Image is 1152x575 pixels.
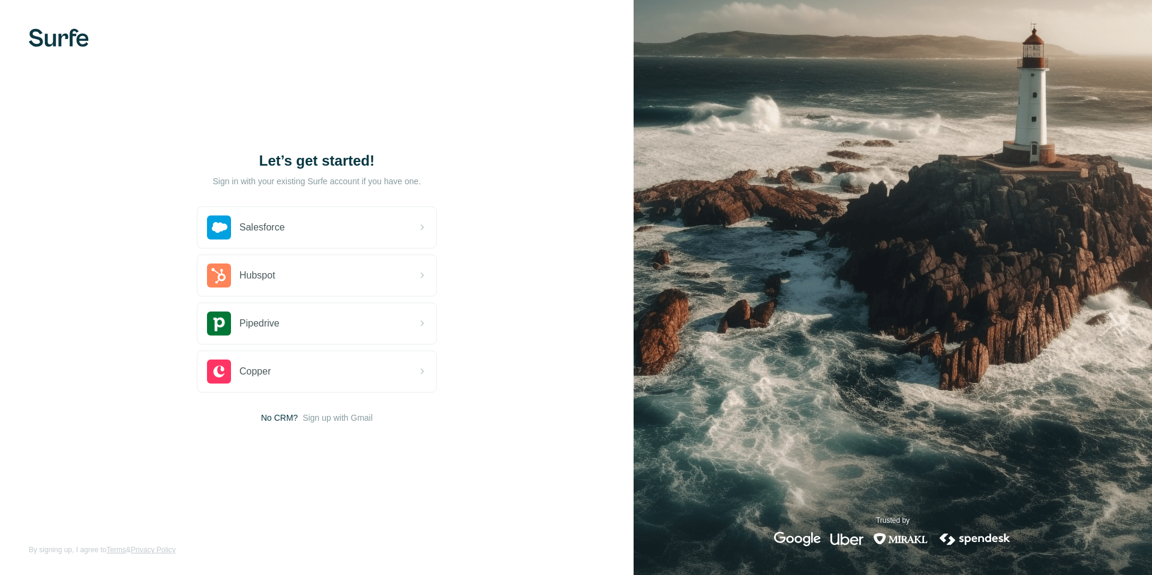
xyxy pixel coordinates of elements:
[29,544,176,555] span: By signing up, I agree to &
[131,546,176,554] a: Privacy Policy
[29,29,89,47] img: Surfe's logo
[302,412,373,424] button: Sign up with Gmail
[261,412,298,424] span: No CRM?
[207,312,231,336] img: pipedrive's logo
[207,215,231,239] img: salesforce's logo
[830,532,863,546] img: uber's logo
[239,316,280,331] span: Pipedrive
[774,532,821,546] img: google's logo
[239,364,271,379] span: Copper
[212,175,421,187] p: Sign in with your existing Surfe account if you have one.
[873,532,928,546] img: mirakl's logo
[239,220,285,235] span: Salesforce
[938,532,1012,546] img: spendesk's logo
[207,263,231,287] img: hubspot's logo
[876,515,910,526] p: Trusted by
[207,360,231,384] img: copper's logo
[197,151,437,170] h1: Let’s get started!
[106,546,126,554] a: Terms
[239,268,275,283] span: Hubspot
